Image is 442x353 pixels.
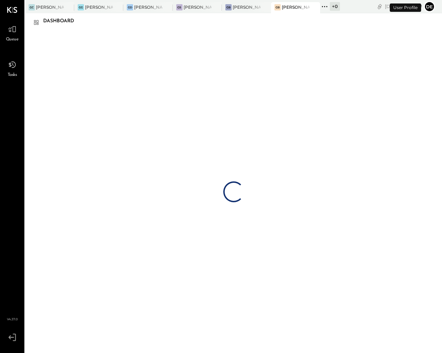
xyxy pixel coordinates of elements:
div: User Profile [390,3,421,12]
div: [PERSON_NAME] Seaport [184,4,211,10]
div: [PERSON_NAME] Downtown [134,4,162,10]
div: GC [29,4,35,10]
div: [PERSON_NAME] Causeway [36,4,64,10]
div: GD [127,4,133,10]
button: de [424,1,435,12]
div: [DATE] [385,3,422,10]
div: Dashboard [43,16,81,27]
div: GG [78,4,84,10]
div: [PERSON_NAME] Back Bay [282,4,310,10]
div: + 0 [330,2,340,11]
span: Queue [6,37,19,43]
div: [PERSON_NAME] [GEOGRAPHIC_DATA] [85,4,113,10]
div: GB [225,4,232,10]
div: copy link [376,3,383,10]
a: Queue [0,23,24,43]
div: GB [274,4,281,10]
a: Tasks [0,58,24,78]
div: [PERSON_NAME] [GEOGRAPHIC_DATA] [233,4,261,10]
div: GS [176,4,183,10]
span: Tasks [8,72,17,78]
